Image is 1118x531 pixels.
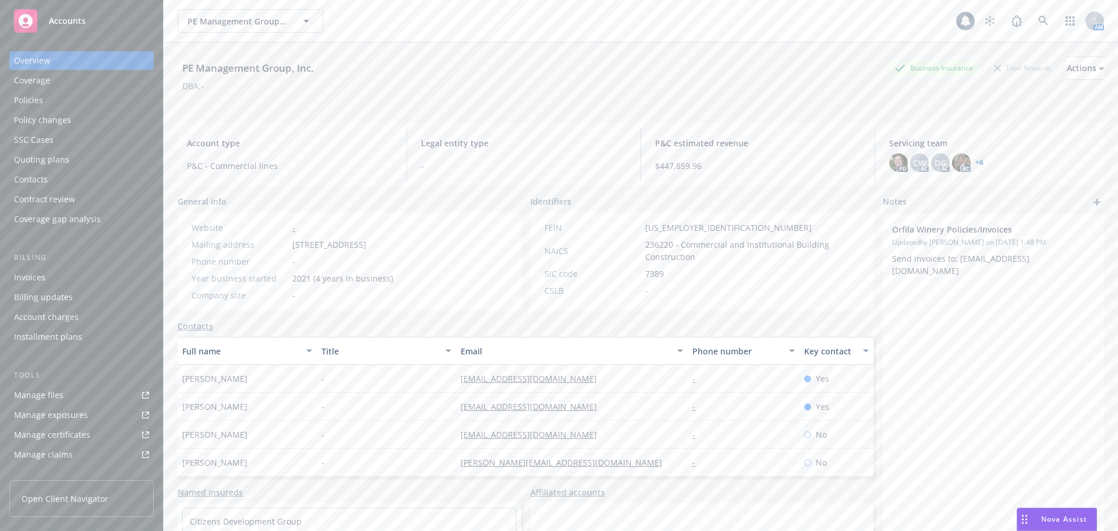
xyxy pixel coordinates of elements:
[655,137,861,149] span: P&C estimated revenue
[1059,9,1082,33] a: Switch app
[913,157,926,169] span: CW
[14,111,71,129] div: Policy changes
[192,255,288,268] div: Phone number
[9,288,154,307] a: Billing updates
[544,284,641,297] div: CSLB
[321,345,438,357] div: Title
[187,15,288,27] span: PE Management Group, Inc.
[14,445,73,464] div: Manage claims
[182,456,247,469] span: [PERSON_NAME]
[952,153,971,172] img: photo
[461,345,670,357] div: Email
[1005,9,1028,33] a: Report a Bug
[9,170,154,189] a: Contacts
[9,370,154,381] div: Tools
[1041,514,1087,524] span: Nova Assist
[178,195,227,208] span: General info
[9,465,154,484] a: Manage BORs
[14,190,75,209] div: Contract review
[292,238,366,251] span: [STREET_ADDRESS]
[9,51,154,70] a: Overview
[178,486,243,498] a: Named insureds
[9,445,154,464] a: Manage claims
[892,253,1029,276] span: Send invoices to: [EMAIL_ADDRESS][DOMAIN_NAME]
[655,160,861,172] span: $447,859.96
[988,61,1057,75] div: Total Rewards
[9,386,154,405] a: Manage files
[182,428,247,441] span: [PERSON_NAME]
[889,61,979,75] div: Business Insurance
[14,308,79,326] div: Account charges
[14,288,73,307] div: Billing updates
[692,401,705,412] a: -
[14,425,90,444] div: Manage certificates
[816,428,827,441] span: No
[692,373,705,384] a: -
[692,345,781,357] div: Phone number
[688,337,799,365] button: Phone number
[178,61,319,76] div: PE Management Group, Inc.
[14,386,63,405] div: Manage files
[889,153,908,172] img: photo
[892,237,1095,248] span: Updated by [PERSON_NAME] on [DATE] 1:48 PM
[14,131,54,149] div: SSC Cases
[1067,57,1104,79] div: Actions
[461,401,606,412] a: [EMAIL_ADDRESS][DOMAIN_NAME]
[1090,195,1104,209] a: add
[178,9,323,33] button: PE Management Group, Inc.
[22,493,108,505] span: Open Client Navigator
[182,345,299,357] div: Full name
[799,337,873,365] button: Key contact
[544,221,641,234] div: FEIN
[804,345,856,357] div: Key contact
[49,16,86,26] span: Accounts
[816,372,829,385] span: Yes
[9,268,154,287] a: Invoices
[187,137,392,149] span: Account type
[9,210,154,228] a: Coverage gap analysis
[292,222,295,233] a: -
[321,400,324,413] span: -
[14,71,50,90] div: Coverage
[14,406,88,424] div: Manage exposures
[9,425,154,444] a: Manage certificates
[182,400,247,413] span: [PERSON_NAME]
[421,160,627,172] span: -
[892,223,1064,235] span: Orfila Winery Policies/Invoices
[544,245,641,257] div: NAICS
[14,328,82,346] div: Installment plans
[317,337,456,365] button: Title
[192,221,288,234] div: Website
[9,111,154,129] a: Policy changes
[1017,508,1097,531] button: Nova Assist
[975,159,983,166] a: +6
[530,195,571,208] span: Identifiers
[421,137,627,149] span: Legal entity type
[9,91,154,110] a: Policies
[9,406,154,424] a: Manage exposures
[14,268,45,287] div: Invoices
[461,457,671,468] a: [PERSON_NAME][EMAIL_ADDRESS][DOMAIN_NAME]
[9,252,154,263] div: Billing
[178,337,317,365] button: Full name
[530,486,605,498] a: Affiliated accounts
[692,457,705,468] a: -
[1017,508,1032,530] div: Drag to move
[182,80,204,92] div: DBA: -
[978,9,1002,33] a: Stop snowing
[9,308,154,326] a: Account charges
[889,137,1095,149] span: Servicing team
[321,428,324,441] span: -
[461,429,606,440] a: [EMAIL_ADDRESS][DOMAIN_NAME]
[192,272,288,284] div: Year business started
[9,150,154,169] a: Quoting plans
[692,429,705,440] a: -
[9,328,154,346] a: Installment plans
[935,157,946,169] span: DG
[456,337,688,365] button: Email
[1067,57,1104,80] button: Actions
[14,91,43,110] div: Policies
[9,190,154,209] a: Contract review
[14,465,69,484] div: Manage BORs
